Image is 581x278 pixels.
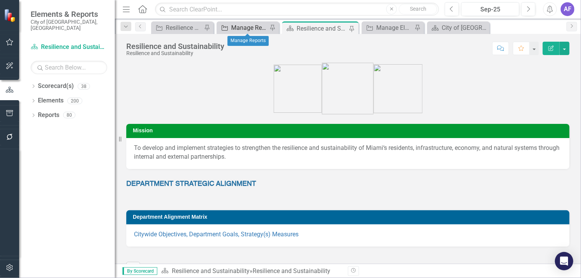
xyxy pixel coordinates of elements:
a: Resilience and Sustainability [31,43,107,52]
h3: Department Alignment Matrix [133,214,566,220]
span: DEPARTMENT STRATEGIC ALIGNMENT [126,180,256,187]
img: ClearPoint Strategy [4,8,17,22]
div: Resilience and Sustainability [253,267,330,275]
div: 200 [67,98,82,104]
div: Manage Reports [227,36,269,46]
p: To develop and implement strategies to strengthen the resilience and sustainability of Miami‘s re... [134,144,562,161]
img: city_priorities_qol_icon.png [274,65,322,113]
a: Elements [38,96,64,105]
span: Elements & Reports [31,10,107,19]
img: city_priorities_p2p_icon.png [374,64,423,113]
h3: Mission [133,128,566,133]
div: Manage Reports [231,23,268,33]
div: » [161,267,342,276]
div: Resilience and Sustainability [126,42,224,50]
div: Sep-25 [464,5,517,14]
a: City of [GEOGRAPHIC_DATA] [429,23,488,33]
a: Resilience Actions assigned to Resilience and Sustainability [153,23,202,33]
div: Manage Elements [376,23,413,33]
div: 80 [63,112,75,119]
button: Search [399,4,437,15]
a: Citywide Objectives, Department Goals, Strategy(s) Measures [134,231,299,238]
a: Manage Reports [219,23,268,33]
span: By Scorecard [122,267,157,275]
small: City of [GEOGRAPHIC_DATA], [GEOGRAPHIC_DATA] [31,19,107,31]
div: City of [GEOGRAPHIC_DATA] [442,23,488,33]
img: city_priorities_res_icon.png [322,63,374,114]
div: 38 [78,83,90,89]
a: Scorecard(s) [38,82,74,91]
span: Search [410,6,426,12]
input: Search ClearPoint... [155,3,439,16]
a: Manage Elements [364,23,413,33]
button: Sep-25 [461,2,519,16]
div: Open Intercom Messenger [555,252,573,270]
div: Resilience and Sustainability [126,50,224,56]
a: Resilience and Sustainability [172,267,250,275]
button: AF [561,2,574,16]
div: Resilience and Sustainability [297,24,347,33]
a: Reports [38,111,59,120]
input: Search Below... [31,61,107,74]
div: Resilience Actions assigned to Resilience and Sustainability [166,23,202,33]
